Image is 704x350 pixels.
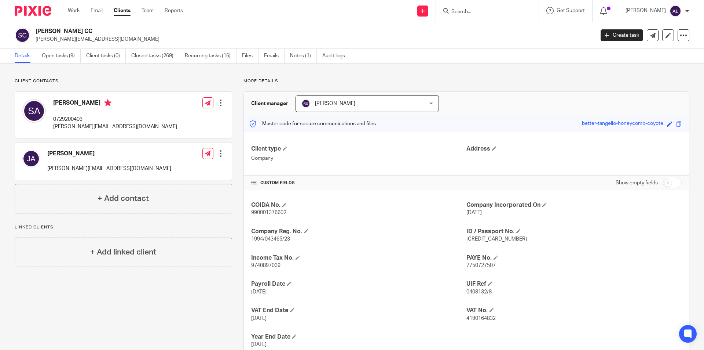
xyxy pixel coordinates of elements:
[22,150,40,167] img: svg%3E
[251,228,466,235] h4: Company Reg. No.
[466,280,682,288] h4: UIF Ref
[249,120,376,127] p: Master code for secure communications and files
[15,6,51,16] img: Pixie
[626,7,666,14] p: [PERSON_NAME]
[114,7,131,14] a: Clients
[251,316,267,321] span: [DATE]
[22,99,46,123] img: svg%3E
[104,99,111,107] i: Primary
[15,78,232,84] p: Client contacts
[466,210,482,215] span: [DATE]
[251,307,466,314] h4: VAT End Date
[53,116,177,123] p: 0729200403
[251,254,466,262] h4: Income Tax No.
[185,49,236,63] a: Recurring tasks (16)
[557,8,585,13] span: Get Support
[251,333,466,341] h4: Year End Date
[466,145,682,153] h4: Address
[582,120,663,128] div: better-tangello-honeycomb-coyote
[15,49,36,63] a: Details
[601,29,643,41] a: Create task
[466,307,682,314] h4: VAT No.
[15,28,30,43] img: svg%3E
[165,7,183,14] a: Reports
[264,49,285,63] a: Emails
[243,78,689,84] p: More details
[322,49,351,63] a: Audit logs
[242,49,258,63] a: Files
[251,201,466,209] h4: COIDA No.
[251,342,267,347] span: [DATE]
[90,246,156,258] h4: + Add linked client
[466,289,492,295] span: 0408132/8
[36,36,590,43] p: [PERSON_NAME][EMAIL_ADDRESS][DOMAIN_NAME]
[301,99,310,108] img: svg%3E
[251,280,466,288] h4: Payroll Date
[251,237,290,242] span: 1994/043465/23
[451,9,517,15] input: Search
[251,100,288,107] h3: Client manager
[466,254,682,262] h4: PAYE No.
[251,210,286,215] span: 990001376602
[670,5,681,17] img: svg%3E
[315,101,355,106] span: [PERSON_NAME]
[466,316,496,321] span: 4190164832
[131,49,179,63] a: Closed tasks (269)
[251,263,280,268] span: 9740897039
[91,7,103,14] a: Email
[142,7,154,14] a: Team
[86,49,126,63] a: Client tasks (0)
[98,193,149,204] h4: + Add contact
[53,123,177,130] p: [PERSON_NAME][EMAIL_ADDRESS][DOMAIN_NAME]
[251,145,466,153] h4: Client type
[36,28,479,35] h2: [PERSON_NAME] CC
[42,49,81,63] a: Open tasks (9)
[47,150,171,158] h4: [PERSON_NAME]
[251,180,466,186] h4: CUSTOM FIELDS
[466,201,682,209] h4: Company Incorporated On
[251,155,466,162] p: Company
[251,289,267,295] span: [DATE]
[68,7,80,14] a: Work
[290,49,317,63] a: Notes (1)
[47,165,171,172] p: [PERSON_NAME][EMAIL_ADDRESS][DOMAIN_NAME]
[466,228,682,235] h4: ID / Passport No.
[616,179,658,187] label: Show empty fields
[53,99,177,108] h4: [PERSON_NAME]
[466,237,527,242] span: [CREDIT_CARD_NUMBER]
[15,224,232,230] p: Linked clients
[466,263,496,268] span: 7750727507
